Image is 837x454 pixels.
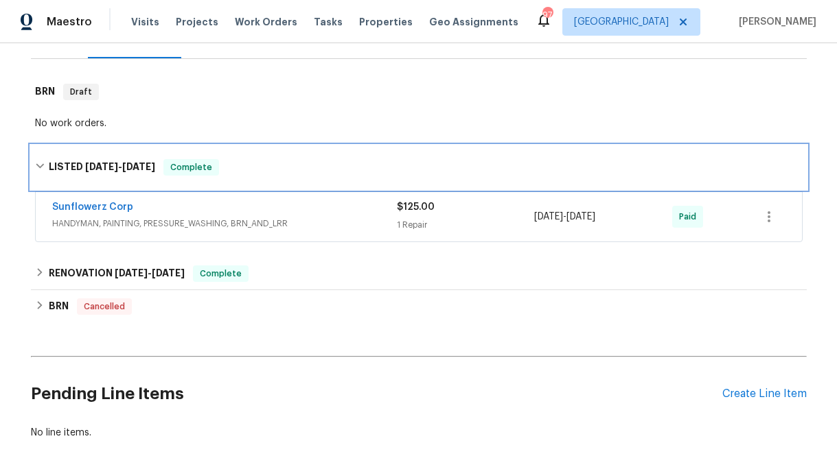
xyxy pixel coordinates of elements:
[85,162,118,171] span: [DATE]
[235,15,297,29] span: Work Orders
[359,15,413,29] span: Properties
[122,162,155,171] span: [DATE]
[31,362,722,426] h2: Pending Line Items
[47,15,92,29] span: Maestro
[49,265,185,282] h6: RENOVATION
[49,298,69,315] h6: BRN
[52,217,397,230] span: HANDYMAN, PAINTING, PRESSURE_WASHING, BRN_AND_LRR
[35,117,803,130] div: No work orders.
[733,15,816,29] span: [PERSON_NAME]
[566,212,595,222] span: [DATE]
[31,145,807,189] div: LISTED [DATE]-[DATE]Complete
[52,202,133,212] a: Sunflowerz Corp
[534,210,595,224] span: -
[78,300,130,313] span: Cancelled
[397,202,435,212] span: $125.00
[152,268,185,278] span: [DATE]
[115,268,185,278] span: -
[31,426,807,440] div: No line items.
[131,15,159,29] span: Visits
[574,15,669,29] span: [GEOGRAPHIC_DATA]
[534,212,563,222] span: [DATE]
[31,70,807,114] div: BRN Draft
[194,267,247,280] span: Complete
[165,160,218,174] span: Complete
[397,218,535,232] div: 1 Repair
[314,17,343,27] span: Tasks
[35,84,55,100] h6: BRN
[49,159,155,176] h6: LISTED
[176,15,218,29] span: Projects
[679,210,702,224] span: Paid
[31,290,807,323] div: BRN Cancelled
[85,162,155,171] span: -
[542,8,552,22] div: 97
[65,85,98,99] span: Draft
[722,387,807,401] div: Create Line Item
[31,257,807,290] div: RENOVATION [DATE]-[DATE]Complete
[429,15,518,29] span: Geo Assignments
[115,268,148,278] span: [DATE]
